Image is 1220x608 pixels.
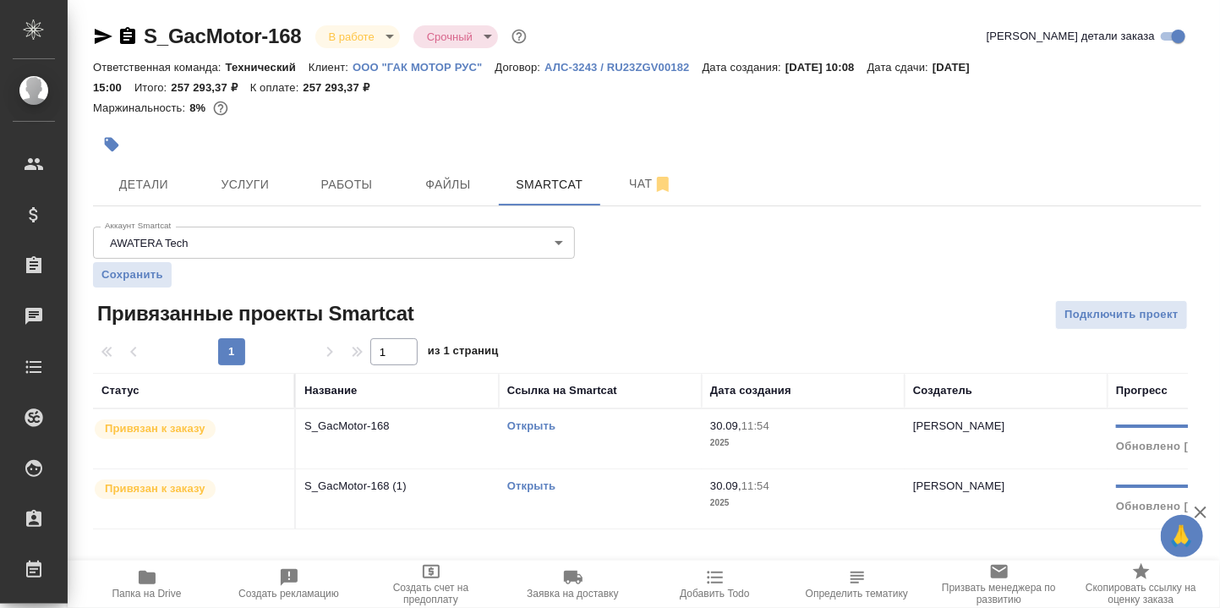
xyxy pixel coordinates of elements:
button: 197592.00 RUB; [210,97,232,119]
a: Открыть [507,419,555,432]
span: Детали [103,174,184,195]
p: [DATE] 10:08 [785,61,867,74]
p: Клиент: [309,61,353,74]
button: Добавить тэг [93,126,130,163]
span: Услуги [205,174,286,195]
a: Открыть [507,479,555,492]
p: 11:54 [741,419,769,432]
p: АЛС-3243 / RU23ZGV00182 [544,61,702,74]
p: Технический [226,61,309,74]
div: Название [304,382,357,399]
p: 8% [189,101,210,114]
p: Привязан к заказу [105,480,205,497]
p: 11:54 [741,479,769,492]
span: Работы [306,174,387,195]
p: Итого: [134,81,171,94]
p: 257 293,37 ₽ [303,81,381,94]
p: [PERSON_NAME] [913,479,1005,492]
p: 30.09, [710,419,741,432]
button: Скопировать ссылку [118,26,138,47]
a: ООО "ГАК МОТОР РУС" [353,59,495,74]
span: [PERSON_NAME] детали заказа [987,28,1155,45]
button: Сохранить [93,262,172,288]
button: Срочный [422,30,478,44]
button: В работе [324,30,380,44]
button: AWATERA Tech [105,236,193,250]
span: Файлы [408,174,489,195]
p: Дата сдачи: [867,61,933,74]
p: 257 293,37 ₽ [171,81,249,94]
span: Сохранить [101,266,163,283]
button: Подключить проект [1055,300,1188,330]
a: АЛС-3243 / RU23ZGV00182 [544,59,702,74]
span: Чат [610,173,692,194]
span: из 1 страниц [428,341,499,365]
div: Ссылка на Smartcat [507,382,617,399]
div: В работе [315,25,400,48]
div: Прогресс [1116,382,1168,399]
p: 30.09, [710,479,741,492]
div: Создатель [913,382,972,399]
p: 2025 [710,435,896,452]
div: В работе [413,25,498,48]
p: К оплате: [250,81,304,94]
p: Договор: [495,61,545,74]
button: Чтобы определение сработало, загрузи исходные файлы на странице "файлы" и привяжи проект в SmartCat [786,561,928,608]
p: Привязан к заказу [105,420,205,437]
span: Smartcat [509,174,590,195]
p: S_GacMotor-168 (1) [304,478,490,495]
button: Доп статусы указывают на важность/срочность заказа [508,25,530,47]
button: Скопировать ссылку для ЯМессенджера [93,26,113,47]
p: [PERSON_NAME] [913,419,1005,432]
p: S_GacMotor-168 [304,418,490,435]
span: 🙏 [1168,518,1196,554]
p: Маржинальность: [93,101,189,114]
div: Дата создания [710,382,791,399]
span: Привязанные проекты Smartcat [93,300,414,327]
p: ООО "ГАК МОТОР РУС" [353,61,495,74]
a: S_GacMotor-168 [144,25,302,47]
svg: Отписаться [653,174,673,194]
div: AWATERA Tech [93,227,575,259]
div: Статус [101,382,140,399]
span: Подключить проект [1064,305,1179,325]
p: Дата создания: [703,61,785,74]
p: Ответственная команда: [93,61,226,74]
button: 🙏 [1161,515,1203,557]
p: 2025 [710,495,896,512]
